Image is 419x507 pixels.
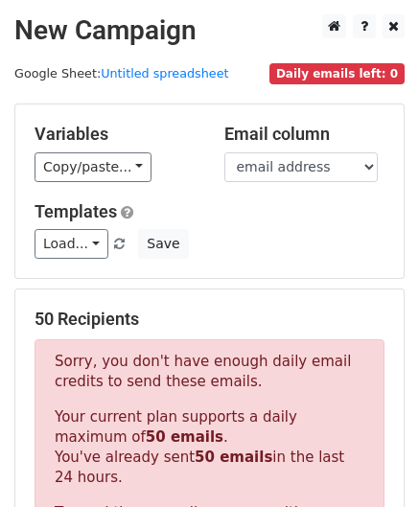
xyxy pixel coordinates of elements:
a: Templates [35,201,117,221]
h5: 50 Recipients [35,309,384,330]
small: Google Sheet: [14,66,229,81]
a: Load... [35,229,108,259]
span: Daily emails left: 0 [269,63,405,84]
h5: Variables [35,124,196,145]
a: Untitled spreadsheet [101,66,228,81]
strong: 50 emails [195,449,272,466]
p: Your current plan supports a daily maximum of . You've already sent in the last 24 hours. [55,407,364,488]
a: Daily emails left: 0 [269,66,405,81]
a: Copy/paste... [35,152,151,182]
iframe: Chat Widget [323,415,419,507]
strong: 50 emails [146,428,223,446]
p: Sorry, you don't have enough daily email credits to send these emails. [55,352,364,392]
h2: New Campaign [14,14,405,47]
button: Save [138,229,188,259]
h5: Email column [224,124,385,145]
